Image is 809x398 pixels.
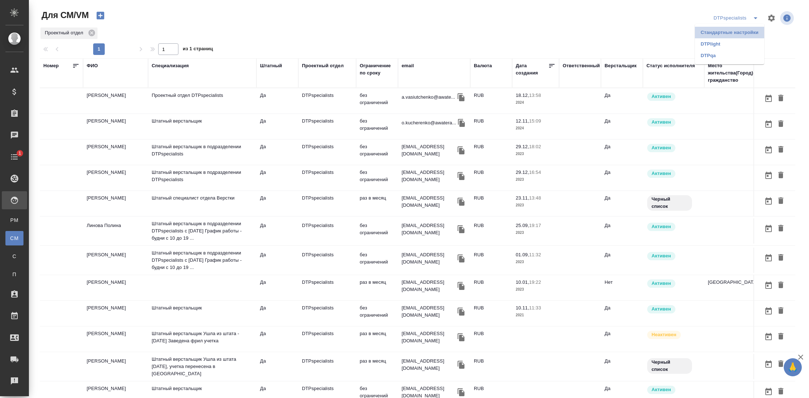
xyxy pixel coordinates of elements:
[256,354,298,379] td: Да
[516,195,529,201] p: 23.11,
[775,330,787,343] button: Удалить
[775,279,787,292] button: Удалить
[516,223,529,228] p: 25.09,
[298,165,356,191] td: DTPspecialists
[775,92,787,105] button: Удалить
[775,222,787,235] button: Удалить
[762,330,775,343] button: Открыть календарь загрузки
[87,62,98,69] div: ФИО
[516,258,555,266] p: 2023
[601,88,643,114] td: Да
[516,305,529,311] p: 10.11,
[456,117,467,128] button: Скопировать
[183,44,213,55] span: из 1 страниц
[83,354,148,379] td: [PERSON_NAME]
[516,150,555,158] p: 2023
[456,359,467,370] button: Скопировать
[529,144,541,149] p: 18:02
[402,143,456,158] p: [EMAIL_ADDRESS][DOMAIN_NAME]
[152,304,253,312] p: Штатный верстальщик
[601,191,643,216] td: Да
[646,279,701,288] div: Рядовой исполнитель: назначай с учетом рейтинга
[456,224,467,235] button: Скопировать
[646,330,701,340] div: Наши пути разошлись: исполнитель с нами не работает
[646,117,701,127] div: Рядовой исполнитель: назначай с учетом рейтинга
[775,251,787,265] button: Удалить
[529,118,541,124] p: 15:09
[529,93,541,98] p: 13:58
[5,249,23,264] a: С
[152,330,253,344] p: Штатный верстальщик Ушла из штата - [DATE] Заведена фрил учетка
[529,223,541,228] p: 19:17
[601,301,643,326] td: Да
[83,301,148,326] td: [PERSON_NAME]
[474,62,492,69] div: Валюта
[470,301,512,326] td: RUB
[516,99,555,106] p: 2024
[529,195,541,201] p: 13:48
[470,218,512,244] td: RUB
[402,94,455,101] p: a.vasiutchenko@awate...
[356,248,398,273] td: без ограничений
[762,92,775,105] button: Открыть календарь загрузки
[470,354,512,379] td: RUB
[605,62,637,69] div: Верстальщик
[652,305,671,313] p: Активен
[601,354,643,379] td: Да
[775,143,787,157] button: Удалить
[695,38,764,50] li: DTPlight
[652,170,671,177] p: Активен
[762,194,775,208] button: Открыть календарь загрузки
[45,29,86,37] p: Проектный отдел
[762,304,775,318] button: Открыть календарь загрузки
[83,248,148,273] td: [PERSON_NAME]
[646,92,701,102] div: Рядовой исполнитель: назначай с учетом рейтинга
[646,358,701,375] div: Ой, а сюда уже нельзя: не привлекай исполнителя к работе
[646,304,701,314] div: Рядовой исполнитель: назначай с учетом рейтинга
[516,62,548,77] div: Дата создания
[601,165,643,191] td: Да
[298,114,356,139] td: DTPspecialists
[356,301,398,326] td: без ограничений
[529,279,541,285] p: 19:22
[784,358,802,376] button: 🙏
[402,358,456,372] p: [EMAIL_ADDRESS][DOMAIN_NAME]
[516,312,555,319] p: 2021
[356,191,398,216] td: раз в месяц
[762,358,775,371] button: Открыть календарь загрузки
[256,248,298,273] td: Да
[470,326,512,352] td: RUB
[456,306,467,317] button: Скопировать
[775,358,787,371] button: Удалить
[652,223,671,230] p: Активен
[356,165,398,191] td: без ограничений
[9,271,20,278] span: П
[529,170,541,175] p: 16:54
[646,143,701,153] div: Рядовой исполнитель: назначай с учетом рейтинга
[298,326,356,352] td: DTPspecialists
[470,275,512,300] td: RUB
[356,140,398,165] td: без ограничений
[40,9,89,21] span: Для СМ/VM
[516,202,555,209] p: 2023
[712,12,763,24] div: split button
[695,50,764,61] li: DTPqa
[529,252,541,257] p: 11:32
[260,62,282,69] div: Штатный
[256,218,298,244] td: Да
[762,279,775,292] button: Открыть календарь загрузки
[516,176,555,183] p: 2023
[646,385,701,395] div: Рядовой исполнитель: назначай с учетом рейтинга
[516,170,529,175] p: 29.12,
[601,140,643,165] td: Да
[762,251,775,265] button: Открыть календарь загрузки
[775,194,787,208] button: Удалить
[601,218,643,244] td: Да
[652,93,671,100] p: Активен
[762,222,775,235] button: Открыть календарь загрузки
[402,194,456,209] p: [EMAIL_ADDRESS][DOMAIN_NAME]
[787,360,799,375] span: 🙏
[5,231,23,245] a: CM
[256,88,298,114] td: Да
[646,62,695,69] div: Статус исполнителя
